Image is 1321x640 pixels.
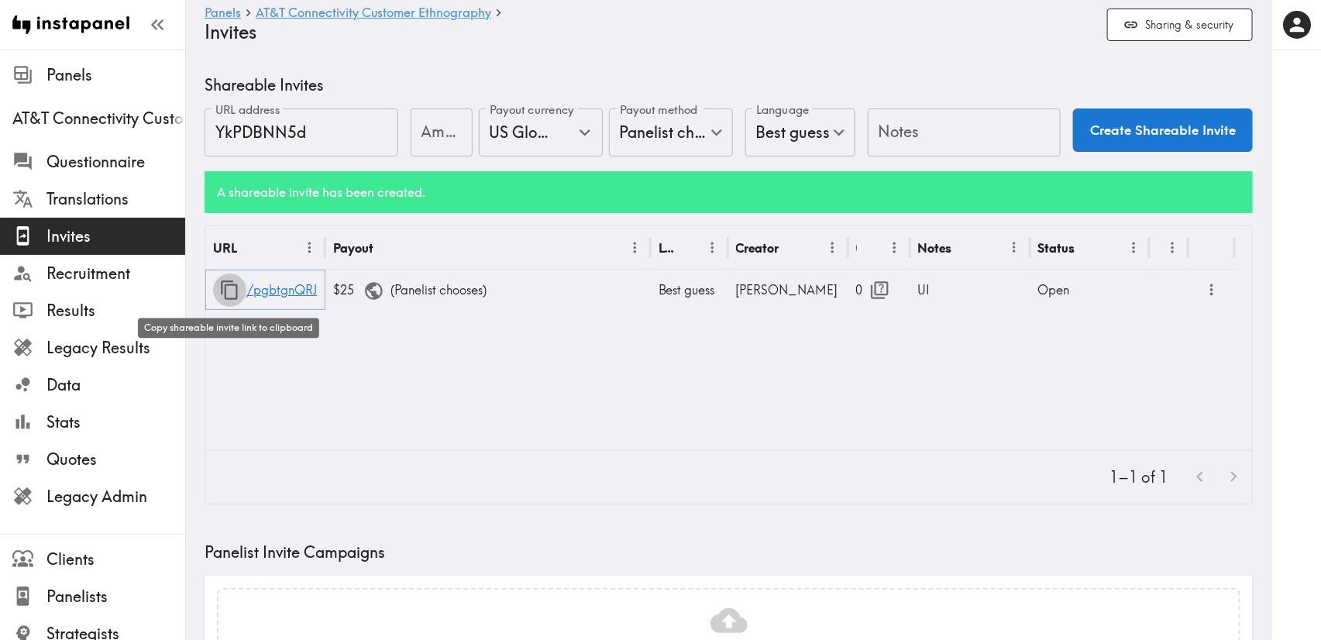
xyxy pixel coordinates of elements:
[745,108,855,157] div: Best guess
[298,236,322,260] button: Menu
[46,449,185,470] span: Quotes
[573,120,597,144] button: Open
[1199,277,1225,303] button: more
[1107,9,1253,42] button: Sharing & security
[677,236,701,260] button: Sort
[46,486,185,508] span: Legacy Admin
[781,236,805,260] button: Sort
[256,6,491,21] a: AT&T Connectivity Customer Ethnography
[918,240,952,256] div: Notes
[46,337,185,359] span: Legacy Results
[375,236,399,260] button: Sort
[1122,236,1146,260] button: Menu
[728,270,848,310] div: [PERSON_NAME]
[856,270,903,310] div: 0
[138,318,319,339] div: Copy shareable invite link to clipboard
[46,225,185,247] span: Invites
[46,300,185,322] span: Results
[215,102,280,119] label: URL address
[46,188,185,210] span: Translations
[239,236,263,260] button: Sort
[820,236,845,260] button: Menu
[217,184,1240,201] h6: A shareable invite has been created.
[46,549,185,570] span: Clients
[882,236,906,260] button: Menu
[46,64,185,86] span: Panels
[1159,236,1183,260] button: Sort
[659,240,676,256] div: Language
[46,411,185,433] span: Stats
[1076,236,1100,260] button: Sort
[1003,236,1027,260] button: Menu
[623,236,647,260] button: Menu
[910,270,1030,310] div: UI
[756,102,809,119] label: Language
[46,263,185,284] span: Recruitment
[1161,236,1185,260] button: Menu
[333,240,373,256] div: Payout
[205,74,1253,96] h5: Shareable Invites
[325,270,651,310] div: ( Panelist chooses )
[609,108,733,157] div: Panelist chooses
[858,236,882,260] button: Sort
[46,151,185,173] span: Questionnaire
[1037,240,1075,256] div: Status
[205,6,241,21] a: Panels
[246,270,317,310] a: /pgbtgnQRJ
[12,108,185,129] span: AT&T Connectivity Customer Ethnography
[333,282,390,298] span: $25
[46,374,185,396] span: Data
[205,21,1095,43] h4: Invites
[1030,270,1150,310] div: Open
[856,240,858,256] div: Opens
[736,240,779,256] div: Creator
[651,270,728,310] div: Best guess
[620,102,698,119] label: Payout method
[490,102,574,119] label: Payout currency
[1109,466,1168,488] p: 1–1 of 1
[700,236,724,260] button: Menu
[46,586,185,607] span: Panelists
[1073,108,1253,152] button: Create Shareable Invite
[205,542,1253,563] h5: Panelist Invite Campaigns
[954,236,978,260] button: Sort
[213,240,237,256] div: URL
